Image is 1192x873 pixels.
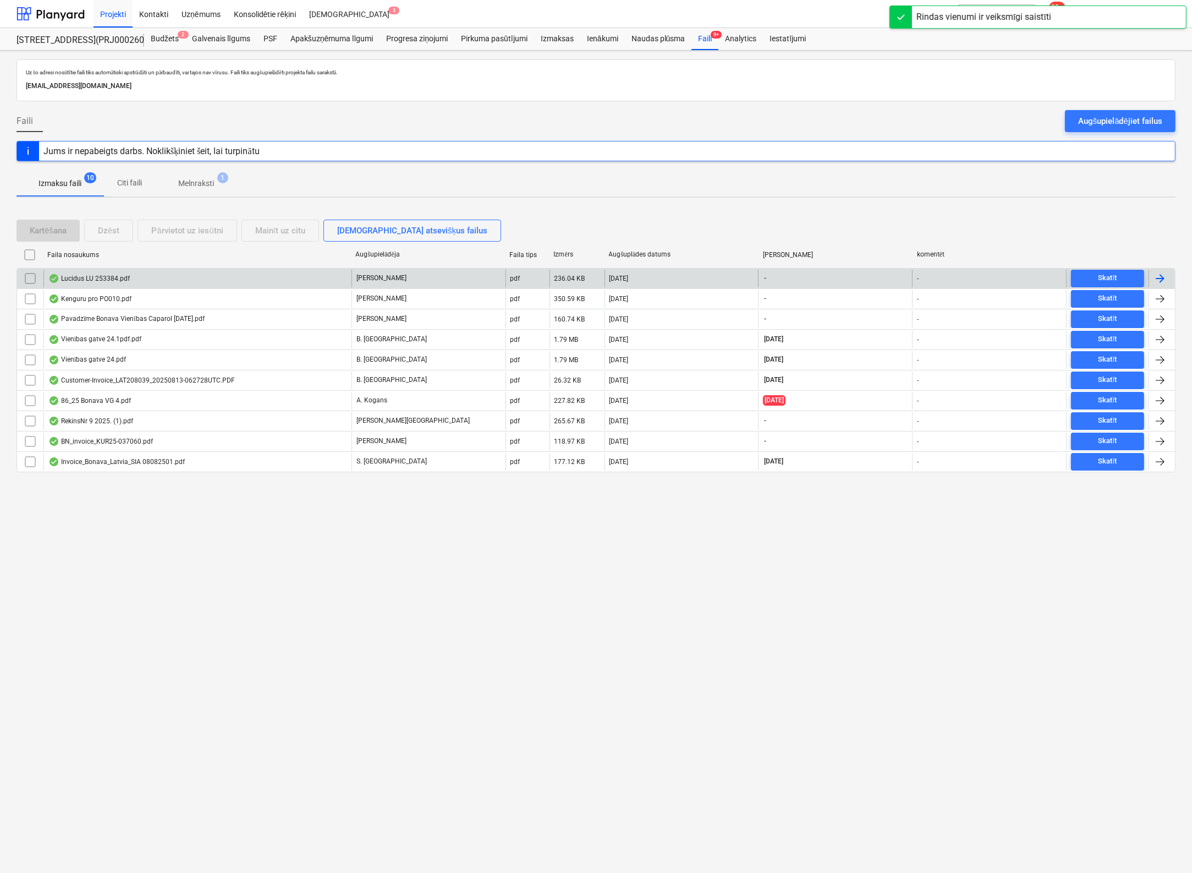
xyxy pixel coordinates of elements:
button: Skatīt [1071,372,1144,389]
div: Skatīt [1098,435,1117,448]
button: Skatīt [1071,433,1144,450]
a: Budžets2 [144,28,185,50]
div: [DEMOGRAPHIC_DATA] atsevišķus failus [337,223,487,238]
div: [DATE] [609,397,629,405]
div: Skatīt [1098,394,1117,407]
span: [DATE] [763,355,784,364]
p: A. Kogans [356,396,387,405]
div: OCR pabeigts [48,274,59,283]
a: Faili9+ [691,28,718,50]
div: Lucidus LU 253384.pdf [48,274,130,283]
div: [DATE] [609,275,629,282]
span: 1 [217,172,228,183]
div: [STREET_ADDRESS](PRJ0002600) 2601946 [17,35,131,46]
a: Iestatījumi [763,28,812,50]
div: OCR pabeigts [48,376,59,385]
div: - [917,275,919,282]
span: [DATE] [763,335,784,344]
span: 2 [178,31,189,39]
div: Naudas plūsma [625,28,692,50]
button: Skatīt [1071,351,1144,369]
p: [EMAIL_ADDRESS][DOMAIN_NAME] [26,80,1166,92]
span: - [763,416,767,425]
div: Chat Widget [1137,820,1192,873]
div: Budžets [144,28,185,50]
div: - [917,315,919,323]
div: 160.74 KB [554,315,585,323]
p: [PERSON_NAME] [356,294,407,303]
p: B. [GEOGRAPHIC_DATA] [356,335,427,344]
div: - [917,417,919,425]
div: [DATE] [609,417,629,425]
button: Augšupielādējiet failus [1065,110,1175,132]
p: B. [GEOGRAPHIC_DATA] [356,355,427,364]
div: Skatīt [1098,374,1117,386]
div: - [917,377,919,384]
p: Melnraksti [178,178,214,189]
p: S. [GEOGRAPHIC_DATA] [356,457,427,466]
div: Augšupielādēja [355,250,501,259]
div: [DATE] [609,377,629,384]
div: [PERSON_NAME] [763,251,908,259]
div: Rindas vienumi ir veiksmīgi saistīti [916,10,1051,24]
span: - [763,314,767,324]
div: [DATE] [609,458,629,466]
div: Jums ir nepabeigts darbs. Noklikšķiniet šeit, lai turpinātu [43,146,260,156]
div: [DATE] [609,336,629,343]
a: Izmaksas [534,28,580,50]
div: [DATE] [609,438,629,445]
div: pdf [510,377,520,384]
a: Ienākumi [580,28,625,50]
div: Invoice_Bonava_Latvia_SIA 08082501.pdf [48,457,185,466]
div: [DATE] [609,356,629,364]
button: Skatīt [1071,270,1144,287]
a: Apakšuzņēmuma līgumi [284,28,380,50]
span: [DATE] [763,457,784,466]
span: 9+ [711,31,722,39]
button: Skatīt [1071,331,1144,348]
div: pdf [510,458,520,466]
div: pdf [510,397,520,405]
span: 3 [388,7,399,14]
p: [PERSON_NAME] [356,274,407,283]
span: [DATE] [763,375,784,385]
div: Vienības gatve 24.1pdf.pdf [48,335,141,344]
a: Progresa ziņojumi [380,28,454,50]
div: - [917,356,919,364]
a: PSF [257,28,284,50]
div: komentēt [917,250,1062,259]
a: Galvenais līgums [185,28,257,50]
div: 265.67 KB [554,417,585,425]
div: RekinsNr 9 2025. (1).pdf [48,417,133,425]
div: Skatīt [1098,353,1117,366]
div: Skatīt [1098,272,1117,285]
div: OCR pabeigts [48,396,59,405]
div: - [917,397,919,405]
div: pdf [510,295,520,303]
div: 350.59 KB [554,295,585,303]
div: pdf [510,315,520,323]
p: Citi faili [117,177,143,189]
div: Skatīt [1098,414,1117,427]
div: Vienības gatve 24.pdf [48,356,126,364]
span: - [763,294,767,303]
div: pdf [510,356,520,364]
div: Augšuplādes datums [609,250,754,259]
div: 236.04 KB [554,275,585,282]
a: Analytics [718,28,763,50]
div: OCR pabeigts [48,417,59,425]
div: - [917,458,919,466]
span: - [763,436,767,446]
span: - [763,274,767,283]
div: Skatīt [1098,292,1117,305]
div: Skatīt [1098,313,1117,325]
div: 1.79 MB [554,336,579,343]
div: Skatīt [1098,333,1117,346]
